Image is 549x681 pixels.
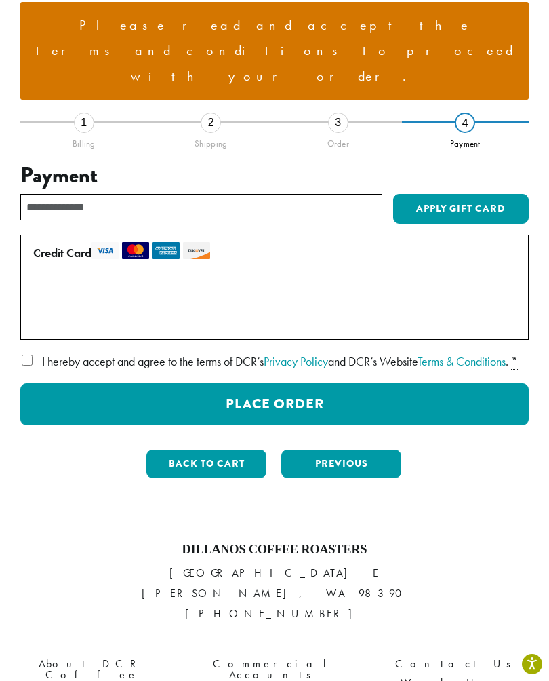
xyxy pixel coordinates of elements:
div: Order [274,133,402,149]
a: Terms & Conditions [418,353,506,369]
div: Payment [402,133,529,149]
a: Contact Us [376,655,539,674]
div: 1 [74,113,94,133]
div: 2 [201,113,221,133]
li: Please read and accept the terms and conditions to proceed with your order. [31,13,518,90]
button: Apply Gift Card [393,194,529,224]
button: Place Order [20,383,529,425]
img: visa [91,242,119,259]
input: I hereby accept and agree to the terms of DCR’sPrivacy Policyand DCR’s WebsiteTerms & Conditions. * [20,355,34,366]
span: I hereby accept and agree to the terms of DCR’s and DCR’s Website . [42,353,508,369]
button: Back to cart [146,450,266,478]
p: [GEOGRAPHIC_DATA] E [PERSON_NAME], WA 98390 [10,563,539,624]
a: Privacy Policy [264,353,328,369]
div: 4 [455,113,475,133]
label: Credit Card [33,242,510,264]
h4: Dillanos Coffee Roasters [10,543,539,558]
button: Previous [281,450,401,478]
abbr: required [511,353,518,370]
div: Shipping [148,133,275,149]
div: 3 [328,113,348,133]
a: [PHONE_NUMBER] [185,606,365,621]
div: Billing [20,133,148,149]
h3: Payment [20,163,529,189]
img: amex [152,242,180,259]
img: discover [183,242,210,259]
img: mastercard [122,242,149,259]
